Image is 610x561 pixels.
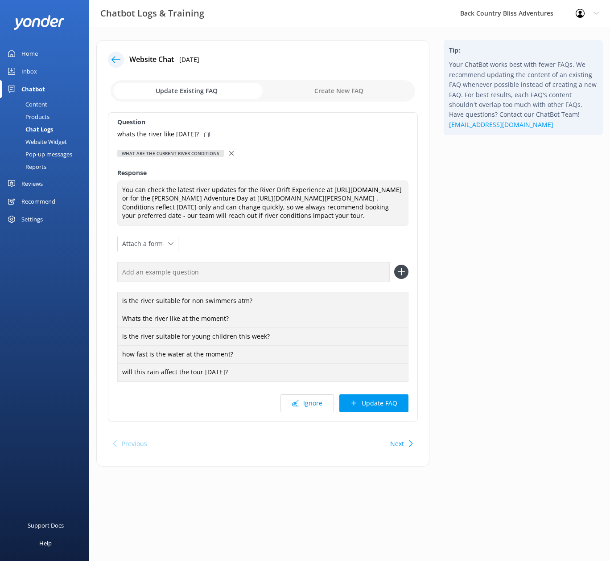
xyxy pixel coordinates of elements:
[117,345,408,364] div: how fast is the water at the moment?
[21,62,37,80] div: Inbox
[39,534,52,552] div: Help
[179,55,199,65] p: [DATE]
[280,394,334,412] button: Ignore
[21,80,45,98] div: Chatbot
[5,98,47,111] div: Content
[117,117,408,127] label: Question
[449,120,553,129] a: [EMAIL_ADDRESS][DOMAIN_NAME]
[13,15,65,30] img: yonder-white-logo.png
[390,435,404,453] button: Next
[449,60,598,130] p: Your ChatBot works best with fewer FAQs. We recommend updating the content of an existing FAQ whe...
[5,111,89,123] a: Products
[5,135,67,148] div: Website Widget
[117,310,408,328] div: Whats the river like at the moment?
[5,148,89,160] a: Pop-up messages
[5,135,89,148] a: Website Widget
[21,210,43,228] div: Settings
[117,328,408,346] div: is the river suitable for young children this week?
[5,123,53,135] div: Chat Logs
[21,192,55,210] div: Recommend
[5,111,49,123] div: Products
[21,175,43,192] div: Reviews
[117,262,390,282] input: Add an example question
[5,148,72,160] div: Pop-up messages
[5,160,89,173] a: Reports
[117,129,199,139] p: whats the river like [DATE]?
[117,292,408,311] div: is the river suitable for non swimmers atm?
[117,150,224,157] div: What are the current river conditions
[21,45,38,62] div: Home
[117,180,408,226] textarea: You can check the latest river updates for the River Drift Experience at [URL][DOMAIN_NAME] or fo...
[117,363,408,382] div: will this rain affect the tour [DATE]?
[122,239,168,249] span: Attach a form
[100,6,204,20] h3: Chatbot Logs & Training
[5,123,89,135] a: Chat Logs
[117,168,408,178] label: Response
[129,54,174,66] h4: Website Chat
[449,45,598,55] h4: Tip:
[5,160,46,173] div: Reports
[339,394,408,412] button: Update FAQ
[28,516,64,534] div: Support Docs
[5,98,89,111] a: Content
